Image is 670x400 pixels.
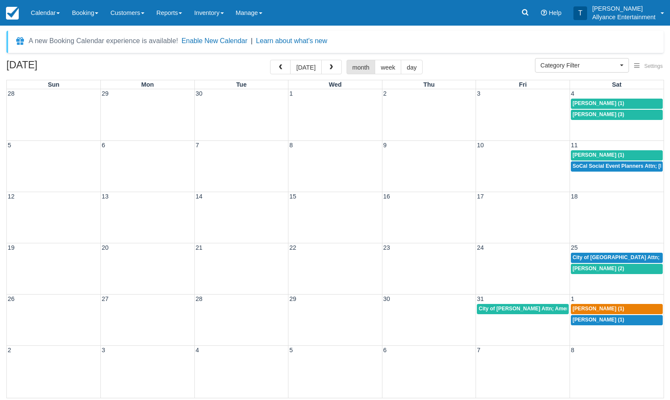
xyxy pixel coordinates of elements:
[592,4,655,13] p: [PERSON_NAME]
[195,90,203,97] span: 30
[571,253,663,263] a: City of [GEOGRAPHIC_DATA] Attn; [PERSON_NAME] (2)
[476,193,485,200] span: 17
[256,37,327,44] a: Learn about what's new
[573,111,624,117] span: [PERSON_NAME] (3)
[288,142,294,149] span: 8
[288,244,297,251] span: 22
[101,295,109,302] span: 27
[382,347,388,353] span: 6
[195,193,203,200] span: 14
[195,142,200,149] span: 7
[48,81,59,88] span: Sun
[573,317,624,323] span: [PERSON_NAME] (1)
[382,142,388,149] span: 9
[382,193,391,200] span: 16
[612,81,621,88] span: Sat
[6,60,115,76] h2: [DATE]
[476,90,481,97] span: 3
[571,99,663,109] a: [PERSON_NAME] (1)
[571,150,663,161] a: [PERSON_NAME] (1)
[7,142,12,149] span: 5
[382,295,391,302] span: 30
[570,244,579,251] span: 25
[571,315,663,325] a: [PERSON_NAME] (1)
[541,61,618,70] span: Category Filter
[329,81,341,88] span: Wed
[7,90,15,97] span: 28
[476,347,481,353] span: 7
[236,81,247,88] span: Tue
[101,193,109,200] span: 13
[573,6,587,20] div: T
[423,81,435,88] span: Thu
[629,60,668,73] button: Settings
[382,90,388,97] span: 2
[7,295,15,302] span: 26
[141,81,154,88] span: Mon
[251,37,253,44] span: |
[476,142,485,149] span: 10
[7,347,12,353] span: 2
[7,193,15,200] span: 12
[571,110,663,120] a: [PERSON_NAME] (3)
[101,142,106,149] span: 6
[573,100,624,106] span: [PERSON_NAME] (1)
[570,193,579,200] span: 18
[571,264,663,274] a: [PERSON_NAME] (2)
[573,152,624,158] span: [PERSON_NAME] (1)
[573,266,624,272] span: [PERSON_NAME] (2)
[570,142,579,149] span: 11
[571,304,663,314] a: [PERSON_NAME] (1)
[570,295,575,302] span: 1
[476,295,485,302] span: 31
[541,10,547,16] i: Help
[288,90,294,97] span: 1
[29,36,178,46] div: A new Booking Calendar experience is available!
[195,244,203,251] span: 21
[535,58,629,73] button: Category Filter
[592,13,655,21] p: Allyance Entertainment
[573,306,624,312] span: [PERSON_NAME] (1)
[288,295,297,302] span: 29
[347,60,376,74] button: month
[7,244,15,251] span: 19
[195,295,203,302] span: 28
[479,306,629,312] span: City of [PERSON_NAME] Attn; America [PERSON_NAME] (1)
[571,161,663,172] a: SoCal Social Event Planners Attn; [PERSON_NAME] (2)
[195,347,200,353] span: 4
[549,9,561,16] span: Help
[519,81,526,88] span: Fri
[101,90,109,97] span: 29
[401,60,423,74] button: day
[101,244,109,251] span: 20
[182,37,247,45] button: Enable New Calendar
[477,304,569,314] a: City of [PERSON_NAME] Attn; America [PERSON_NAME] (1)
[570,90,575,97] span: 4
[476,244,485,251] span: 24
[644,63,663,69] span: Settings
[382,244,391,251] span: 23
[288,193,297,200] span: 15
[570,347,575,353] span: 8
[6,7,19,20] img: checkfront-main-nav-mini-logo.png
[375,60,401,74] button: week
[288,347,294,353] span: 5
[101,347,106,353] span: 3
[290,60,321,74] button: [DATE]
